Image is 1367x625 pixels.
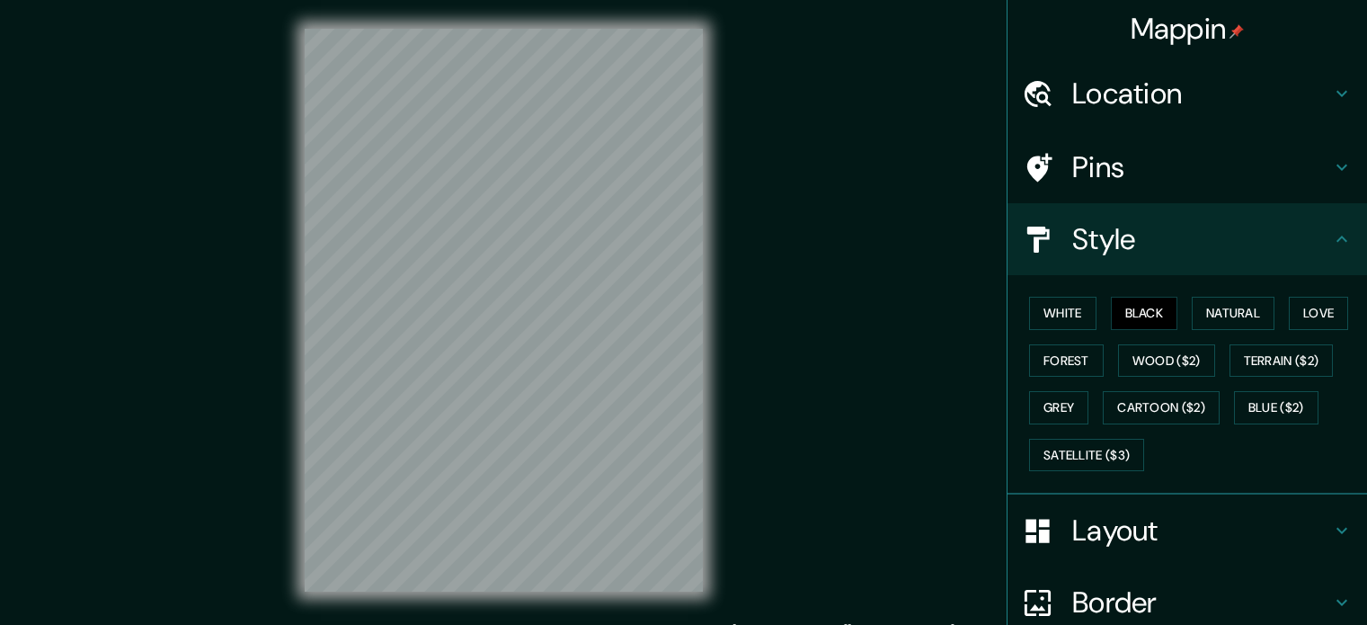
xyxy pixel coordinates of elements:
button: Black [1111,297,1178,330]
button: Wood ($2) [1118,344,1215,378]
button: White [1029,297,1096,330]
h4: Style [1072,221,1331,257]
button: Satellite ($3) [1029,439,1144,472]
button: Grey [1029,391,1088,424]
div: Pins [1007,131,1367,203]
img: pin-icon.png [1229,24,1244,39]
canvas: Map [305,29,703,592]
div: Location [1007,58,1367,129]
button: Terrain ($2) [1229,344,1334,378]
h4: Layout [1072,513,1331,549]
button: Love [1289,297,1348,330]
h4: Location [1072,76,1331,112]
button: Forest [1029,344,1104,378]
h4: Border [1072,585,1331,621]
h4: Pins [1072,149,1331,185]
button: Blue ($2) [1234,391,1318,424]
button: Cartoon ($2) [1103,391,1220,424]
h4: Mappin [1131,11,1245,47]
button: Natural [1192,297,1274,330]
div: Style [1007,203,1367,275]
div: Layout [1007,495,1367,567]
